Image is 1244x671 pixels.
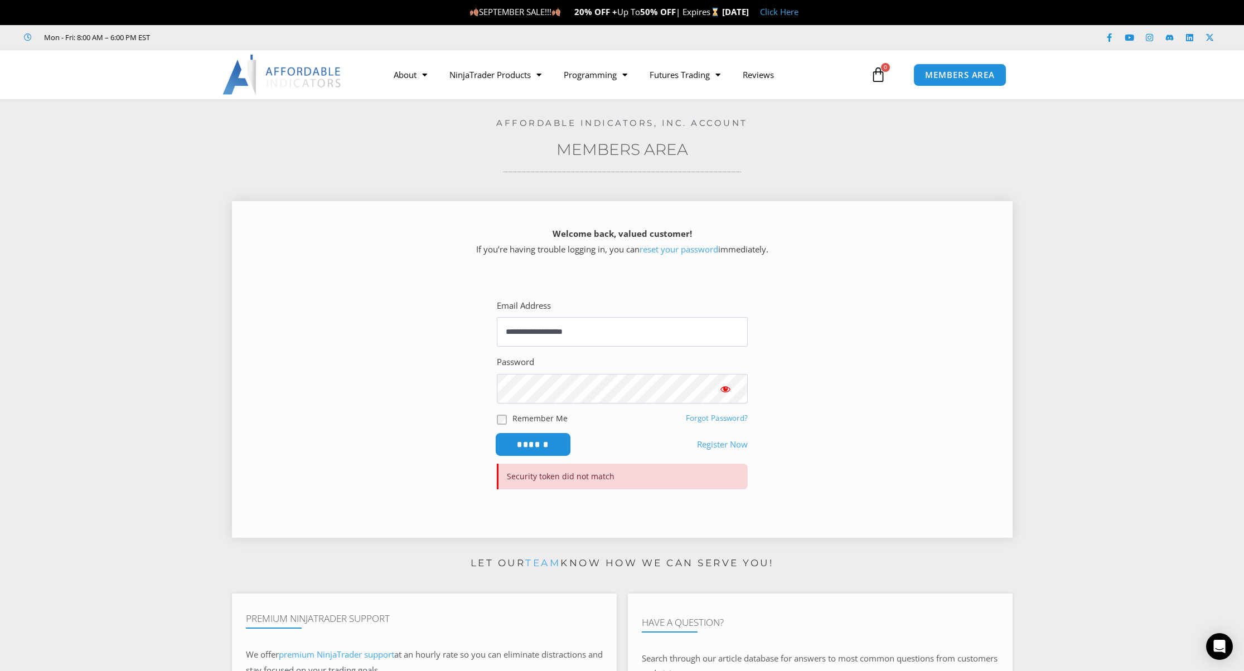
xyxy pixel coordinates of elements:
[512,412,568,424] label: Remember Me
[41,31,150,44] span: Mon - Fri: 8:00 AM – 6:00 PM EST
[1206,633,1233,660] div: Open Intercom Messenger
[438,62,553,87] a: NinjaTrader Products
[697,437,748,453] a: Register Now
[638,62,732,87] a: Futures Trading
[711,8,719,16] img: ⌛
[703,374,748,403] button: Show password
[383,62,868,87] nav: Menu
[497,464,748,489] p: Security token did not match
[383,62,438,87] a: About
[470,8,478,16] img: 🍂
[642,617,999,628] h4: Have A Question?
[556,140,688,159] a: Members Area
[497,298,551,314] label: Email Address
[251,226,993,257] p: If you’re having trouble logging in, you can immediately.
[925,71,995,79] span: MEMBERS AREA
[222,55,342,95] img: LogoAI | Affordable Indicators – NinjaTrader
[881,63,890,72] span: 0
[496,118,748,128] a: Affordable Indicators, Inc. Account
[574,6,617,17] strong: 20% OFF +
[552,8,560,16] img: 🍂
[854,59,903,91] a: 0
[640,244,718,255] a: reset your password
[497,354,534,370] label: Password
[686,413,748,423] a: Forgot Password?
[246,649,279,660] span: We offer
[469,6,722,17] span: SEPTEMBER SALE!!! Up To | Expires
[553,228,692,239] strong: Welcome back, valued customer!
[246,613,603,624] h4: Premium NinjaTrader Support
[232,555,1013,572] p: Let our know how we can serve you!
[722,6,749,17] strong: [DATE]
[640,6,676,17] strong: 50% OFF
[760,6,798,17] a: Click Here
[525,557,560,568] a: team
[166,32,333,43] iframe: Customer reviews powered by Trustpilot
[553,62,638,87] a: Programming
[732,62,785,87] a: Reviews
[913,64,1006,86] a: MEMBERS AREA
[279,649,394,660] a: premium NinjaTrader support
